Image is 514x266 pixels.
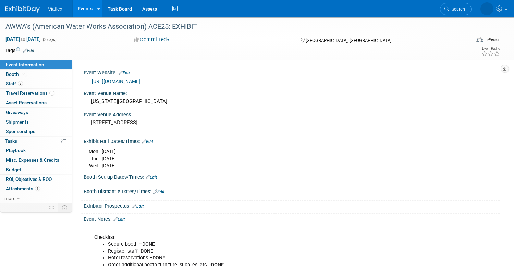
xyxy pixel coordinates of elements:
[0,60,72,69] a: Event Information
[91,119,250,126] pre: [STREET_ADDRESS]
[6,81,23,86] span: Staff
[0,194,72,203] a: more
[0,79,72,89] a: Staff2
[146,175,157,180] a: Edit
[6,100,47,105] span: Asset Reservations
[6,109,28,115] span: Giveaways
[35,186,40,191] span: 1
[5,36,41,42] span: [DATE] [DATE]
[6,167,21,172] span: Budget
[3,21,458,33] div: AWWA's (American Water Works Association) ACE25: EXHIBIT
[476,37,483,42] img: Format-Inperson.png
[42,37,57,42] span: (3 days)
[440,3,472,15] a: Search
[4,196,15,201] span: more
[58,203,72,212] td: Toggle Event Tabs
[89,96,495,107] div: [US_STATE][GEOGRAPHIC_DATA]
[484,37,500,42] div: In-Person
[0,175,72,184] a: ROI, Objectives & ROO
[108,241,416,248] li: Secure booth –
[0,89,72,98] a: Travel Reservations1
[89,148,102,155] td: Mon.
[132,204,144,209] a: Edit
[306,38,391,43] span: [GEOGRAPHIC_DATA], [GEOGRAPHIC_DATA]
[84,201,500,210] div: Exhibitor Prospectus:
[6,129,35,134] span: Sponsorships
[140,248,153,254] b: DONE
[152,255,165,261] b: DONE
[84,88,500,97] div: Event Venue Name:
[94,234,116,240] b: Checklist:
[119,71,130,76] a: Edit
[84,172,500,181] div: Booth Set-up Dates/Times:
[5,47,34,54] td: Tags
[23,48,34,53] a: Edit
[84,68,500,77] div: Event Website:
[449,7,465,12] span: Search
[84,214,500,223] div: Event Notes:
[49,91,54,96] span: 1
[102,148,116,155] td: [DATE]
[0,146,72,155] a: Playbook
[46,203,58,212] td: Personalize Event Tab Strip
[6,90,54,96] span: Travel Reservations
[108,248,416,255] li: Register staff -
[0,70,72,79] a: Booth
[0,184,72,194] a: Attachments1
[48,6,62,12] span: Viaflex
[0,155,72,165] a: Misc. Expenses & Credits
[0,137,72,146] a: Tasks
[426,36,500,46] div: Event Format
[153,189,164,194] a: Edit
[18,81,23,86] span: 2
[6,62,44,67] span: Event Information
[6,119,29,125] span: Shipments
[6,157,59,163] span: Misc. Expenses & Credits
[92,79,140,84] a: [URL][DOMAIN_NAME]
[84,136,500,145] div: Exhibit Hall Dates/Times:
[102,155,116,162] td: [DATE]
[0,165,72,174] a: Budget
[113,217,125,222] a: Edit
[0,117,72,127] a: Shipments
[22,72,25,76] i: Booth reservation complete
[84,186,500,195] div: Booth Dismantle Dates/Times:
[0,127,72,136] a: Sponsorships
[142,241,155,247] b: DONE
[6,148,26,153] span: Playbook
[20,36,26,42] span: to
[132,36,172,43] button: Committed
[6,186,40,192] span: Attachments
[5,138,17,144] span: Tasks
[0,108,72,117] a: Giveaways
[5,6,40,13] img: ExhibitDay
[102,162,116,170] td: [DATE]
[89,155,102,162] td: Tue.
[6,71,27,77] span: Booth
[481,47,500,50] div: Event Rating
[142,139,153,144] a: Edit
[89,162,102,170] td: Wed.
[6,176,52,182] span: ROI, Objectives & ROO
[84,109,500,118] div: Event Venue Address:
[108,255,416,262] li: Hotel reservations –
[480,2,493,15] img: David Tesch
[0,98,72,107] a: Asset Reservations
